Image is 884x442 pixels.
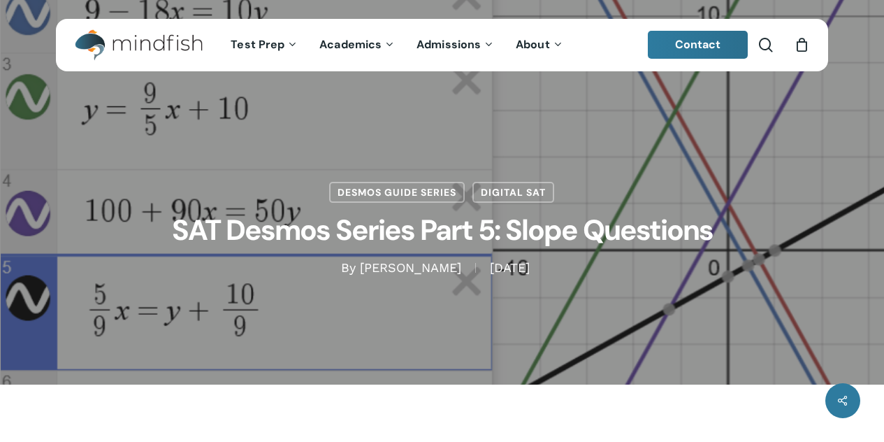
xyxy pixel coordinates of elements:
span: Test Prep [231,37,284,52]
span: By [341,263,356,273]
span: Academics [319,37,382,52]
a: Cart [794,37,809,52]
span: [DATE] [475,263,544,273]
a: Desmos Guide Series [329,182,465,203]
a: Test Prep [220,39,309,51]
header: Main Menu [56,19,828,71]
a: Contact [648,31,748,59]
a: Digital SAT [472,182,554,203]
nav: Main Menu [220,19,574,71]
span: About [516,37,550,52]
span: Admissions [416,37,481,52]
a: Academics [309,39,406,51]
a: Admissions [406,39,505,51]
a: About [505,39,574,51]
a: [PERSON_NAME] [360,260,461,275]
span: Contact [675,37,721,52]
h1: SAT Desmos Series Part 5: Slope Questions [93,203,792,259]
